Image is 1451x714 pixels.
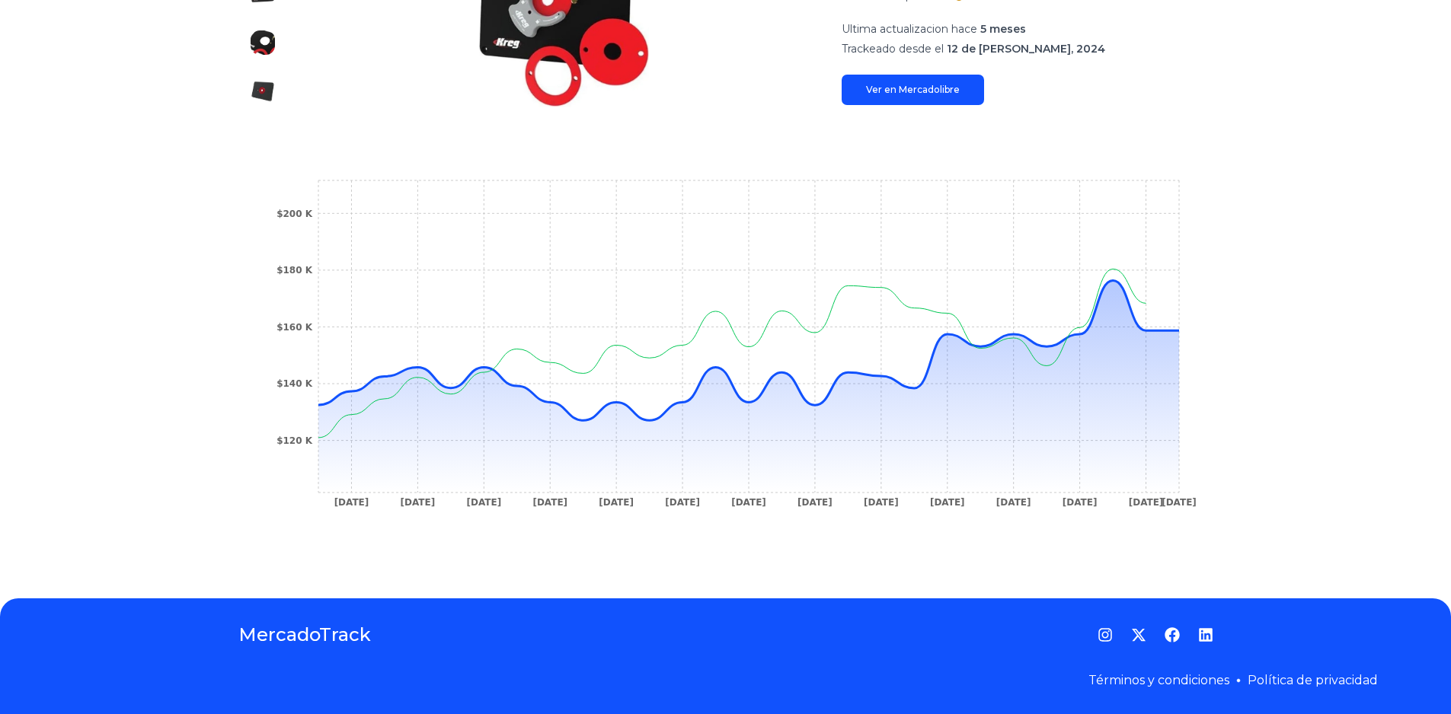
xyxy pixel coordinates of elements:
tspan: $200 K [276,209,313,219]
tspan: $120 K [276,435,313,446]
tspan: [DATE] [731,497,766,508]
tspan: [DATE] [1162,497,1197,508]
a: Instagram [1098,627,1113,642]
span: 5 meses [980,22,1026,36]
tspan: [DATE] [797,497,833,508]
a: Ver en Mercadolibre [842,75,984,105]
span: 12 de [PERSON_NAME], 2024 [947,42,1105,56]
a: LinkedIn [1198,627,1213,642]
tspan: $180 K [276,265,313,276]
tspan: [DATE] [864,497,899,508]
span: Ultima actualizacion hace [842,22,977,36]
tspan: [DATE] [929,497,964,508]
tspan: [DATE] [334,497,369,508]
tspan: [DATE] [466,497,501,508]
a: Política de privacidad [1248,673,1378,687]
tspan: [DATE] [400,497,435,508]
tspan: [DATE] [1128,497,1163,508]
span: Trackeado desde el [842,42,944,56]
a: Términos y condiciones [1088,673,1229,687]
tspan: [DATE] [996,497,1031,508]
a: Twitter [1131,627,1146,642]
tspan: [DATE] [532,497,567,508]
tspan: $140 K [276,378,313,389]
img: Placa De Inserción Para Fresadoras 235x298mm Kreg Prs4038 [251,30,275,55]
img: Placa De Inserción Para Fresadoras 235x298mm Kreg Prs4038 [251,79,275,104]
tspan: [DATE] [599,497,634,508]
a: Facebook [1165,627,1180,642]
tspan: [DATE] [1062,497,1097,508]
tspan: $160 K [276,322,313,333]
tspan: [DATE] [665,497,700,508]
a: MercadoTrack [238,623,371,647]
